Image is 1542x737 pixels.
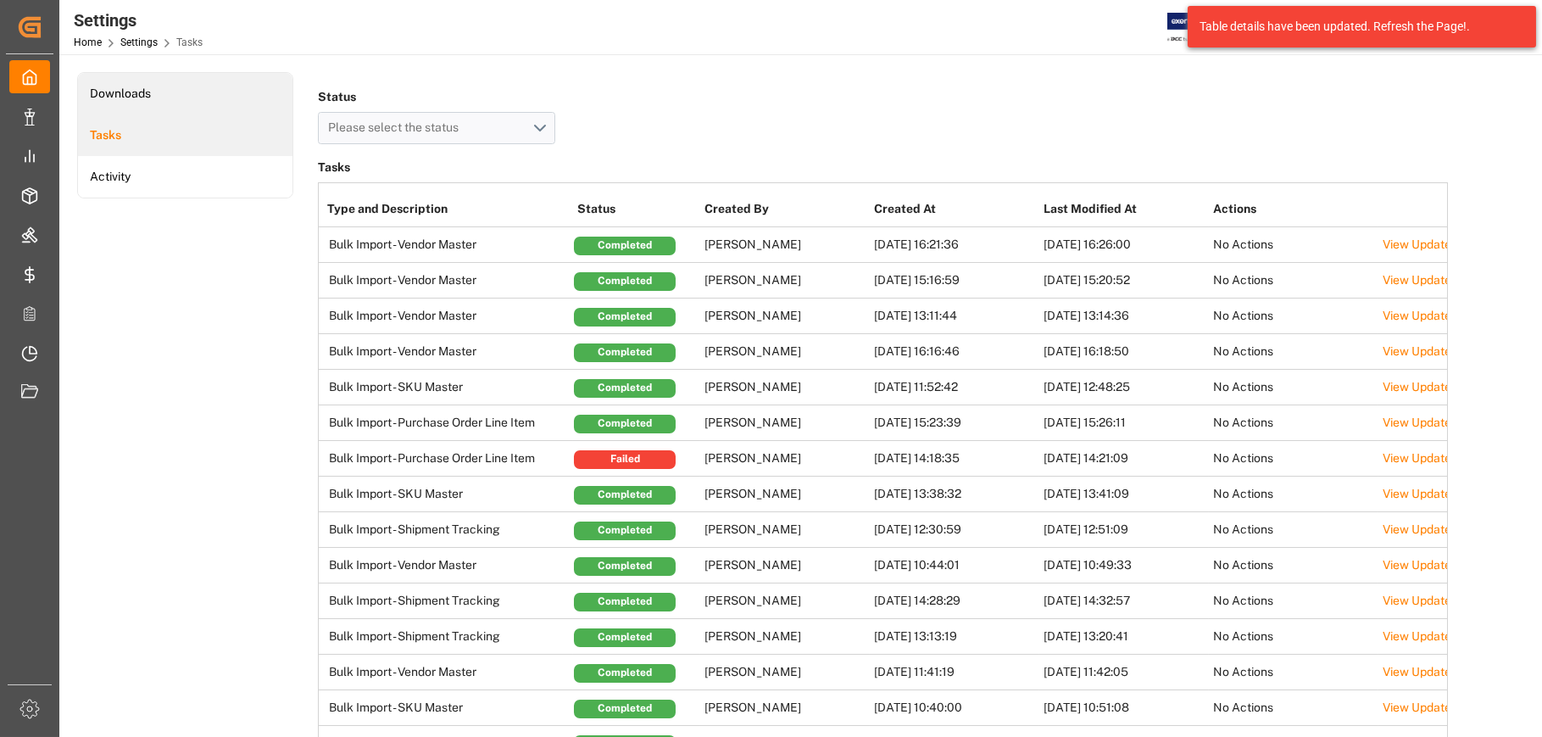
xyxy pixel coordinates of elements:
[574,628,676,647] div: Completed
[319,477,573,512] td: Bulk Import - SKU Master
[1213,487,1273,500] span: No Actions
[870,405,1039,441] td: [DATE] 15:23:39
[870,441,1039,477] td: [DATE] 14:18:35
[870,263,1039,299] td: [DATE] 15:16:59
[319,619,573,655] td: Bulk Import - Shipment Tracking
[1200,18,1511,36] div: Table details have been updated. Refresh the Page!.
[1039,263,1209,299] td: [DATE] 15:20:52
[318,85,555,109] h4: Status
[870,548,1039,583] td: [DATE] 10:44:01
[700,263,870,299] td: [PERSON_NAME]
[74,36,102,48] a: Home
[870,619,1039,655] td: [DATE] 13:13:19
[1039,548,1209,583] td: [DATE] 10:49:33
[1383,701,1506,714] a: View Updated Schema
[870,583,1039,619] td: [DATE] 14:28:29
[319,583,573,619] td: Bulk Import - Shipment Tracking
[1383,416,1506,429] a: View Updated Schema
[1039,655,1209,690] td: [DATE] 11:42:05
[74,8,203,33] div: Settings
[700,583,870,619] td: [PERSON_NAME]
[700,299,870,334] td: [PERSON_NAME]
[319,263,573,299] td: Bulk Import - Vendor Master
[1039,227,1209,263] td: [DATE] 16:26:00
[1039,477,1209,512] td: [DATE] 13:41:09
[78,73,292,114] a: Downloads
[700,619,870,655] td: [PERSON_NAME]
[319,690,573,726] td: Bulk Import - SKU Master
[1039,619,1209,655] td: [DATE] 13:20:41
[1213,701,1273,714] span: No Actions
[1213,629,1273,643] span: No Actions
[574,450,676,469] div: Failed
[1039,370,1209,405] td: [DATE] 12:48:25
[574,557,676,576] div: Completed
[574,486,676,505] div: Completed
[1383,629,1506,643] a: View Updated Schema
[574,308,676,327] div: Completed
[319,548,573,583] td: Bulk Import - Vendor Master
[1383,344,1506,358] a: View Updated Schema
[574,343,676,362] div: Completed
[1039,583,1209,619] td: [DATE] 14:32:57
[1039,192,1209,227] th: Last Modified At
[700,512,870,548] td: [PERSON_NAME]
[1383,487,1506,500] a: View Updated Schema
[870,370,1039,405] td: [DATE] 11:52:42
[700,405,870,441] td: [PERSON_NAME]
[700,334,870,370] td: [PERSON_NAME]
[700,690,870,726] td: [PERSON_NAME]
[700,227,870,263] td: [PERSON_NAME]
[574,272,676,291] div: Completed
[328,120,467,134] span: Please select the status
[120,36,158,48] a: Settings
[700,192,870,227] th: Created By
[870,477,1039,512] td: [DATE] 13:38:32
[1039,441,1209,477] td: [DATE] 14:21:09
[319,192,573,227] th: Type and Description
[1383,558,1506,572] a: View Updated Schema
[574,664,676,683] div: Completed
[318,112,555,144] button: open menu
[1383,665,1506,678] a: View Updated Schema
[1039,405,1209,441] td: [DATE] 15:26:11
[700,370,870,405] td: [PERSON_NAME]
[870,334,1039,370] td: [DATE] 16:16:46
[319,512,573,548] td: Bulk Import - Shipment Tracking
[870,227,1039,263] td: [DATE] 16:21:36
[870,655,1039,690] td: [DATE] 11:41:19
[1383,309,1506,322] a: View Updated Schema
[870,192,1039,227] th: Created At
[573,192,700,227] th: Status
[1383,237,1506,251] a: View Updated Schema
[1383,451,1506,465] a: View Updated Schema
[1213,273,1273,287] span: No Actions
[870,512,1039,548] td: [DATE] 12:30:59
[870,299,1039,334] td: [DATE] 13:11:44
[574,415,676,433] div: Completed
[318,156,1447,180] h3: Tasks
[1213,665,1273,678] span: No Actions
[1213,344,1273,358] span: No Actions
[700,655,870,690] td: [PERSON_NAME]
[1383,594,1506,607] a: View Updated Schema
[574,700,676,718] div: Completed
[319,370,573,405] td: Bulk Import - SKU Master
[1213,309,1273,322] span: No Actions
[1213,416,1273,429] span: No Actions
[78,114,292,156] li: Tasks
[78,156,292,198] a: Activity
[700,548,870,583] td: [PERSON_NAME]
[319,655,573,690] td: Bulk Import - Vendor Master
[870,690,1039,726] td: [DATE] 10:40:00
[574,379,676,398] div: Completed
[1039,690,1209,726] td: [DATE] 10:51:08
[700,441,870,477] td: [PERSON_NAME]
[574,593,676,611] div: Completed
[319,441,573,477] td: Bulk Import - Purchase Order Line Item
[574,522,676,540] div: Completed
[1213,237,1273,251] span: No Actions
[1209,192,1378,227] th: Actions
